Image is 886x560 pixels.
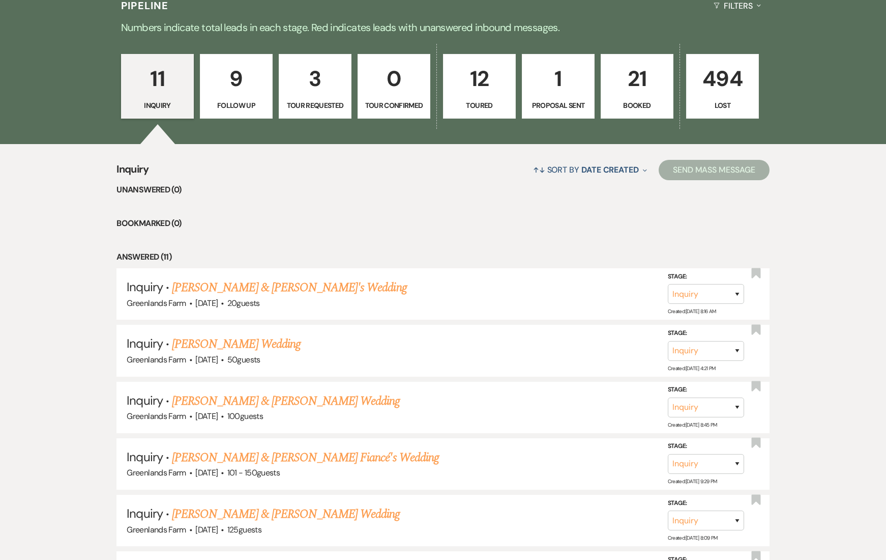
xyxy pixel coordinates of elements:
[227,467,280,478] span: 101 - 150 guests
[358,54,430,119] a: 0Tour Confirmed
[127,524,186,535] span: Greenlands Farm
[285,100,345,111] p: Tour Requested
[121,54,194,119] a: 11Inquiry
[659,160,770,180] button: Send Mass Message
[77,19,809,36] p: Numbers indicate total leads in each stage. Red indicates leads with unanswered inbound messages.
[116,217,769,230] li: Bookmarked (0)
[172,278,407,297] a: [PERSON_NAME] & [PERSON_NAME]'s Wedding
[116,183,769,197] li: Unanswered (0)
[227,298,260,309] span: 20 guests
[533,164,545,175] span: ↑↓
[668,535,718,541] span: Created: [DATE] 8:09 PM
[227,524,261,535] span: 125 guests
[668,308,716,315] span: Created: [DATE] 8:16 AM
[127,354,186,365] span: Greenlands Farm
[607,100,667,111] p: Booked
[668,422,717,428] span: Created: [DATE] 8:45 PM
[172,392,400,410] a: [PERSON_NAME] & [PERSON_NAME] Wedding
[443,54,516,119] a: 12Toured
[693,100,752,111] p: Lost
[668,497,744,509] label: Stage:
[668,478,717,485] span: Created: [DATE] 9:29 PM
[528,62,588,96] p: 1
[127,393,162,408] span: Inquiry
[450,100,509,111] p: Toured
[195,354,218,365] span: [DATE]
[172,449,439,467] a: [PERSON_NAME] & [PERSON_NAME] Fiancé's Wedding
[364,100,424,111] p: Tour Confirmed
[116,250,769,264] li: Answered (11)
[607,62,667,96] p: 21
[227,354,260,365] span: 50 guests
[279,54,351,119] a: 3Tour Requested
[127,335,162,351] span: Inquiry
[668,271,744,283] label: Stage:
[195,298,218,309] span: [DATE]
[195,411,218,422] span: [DATE]
[285,62,345,96] p: 3
[128,62,187,96] p: 11
[127,298,186,309] span: Greenlands Farm
[227,411,263,422] span: 100 guests
[172,505,400,523] a: [PERSON_NAME] & [PERSON_NAME] Wedding
[686,54,759,119] a: 494Lost
[450,62,509,96] p: 12
[116,161,149,183] span: Inquiry
[127,411,186,422] span: Greenlands Farm
[172,335,301,353] a: [PERSON_NAME] Wedding
[668,441,744,452] label: Stage:
[128,100,187,111] p: Inquiry
[668,365,716,371] span: Created: [DATE] 4:21 PM
[668,328,744,339] label: Stage:
[127,449,162,465] span: Inquiry
[364,62,424,96] p: 0
[693,62,752,96] p: 494
[529,156,651,183] button: Sort By Date Created
[206,62,266,96] p: 9
[195,524,218,535] span: [DATE]
[668,384,744,396] label: Stage:
[601,54,673,119] a: 21Booked
[206,100,266,111] p: Follow Up
[522,54,595,119] a: 1Proposal Sent
[127,467,186,478] span: Greenlands Farm
[127,279,162,295] span: Inquiry
[581,164,639,175] span: Date Created
[200,54,273,119] a: 9Follow Up
[195,467,218,478] span: [DATE]
[528,100,588,111] p: Proposal Sent
[127,506,162,521] span: Inquiry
